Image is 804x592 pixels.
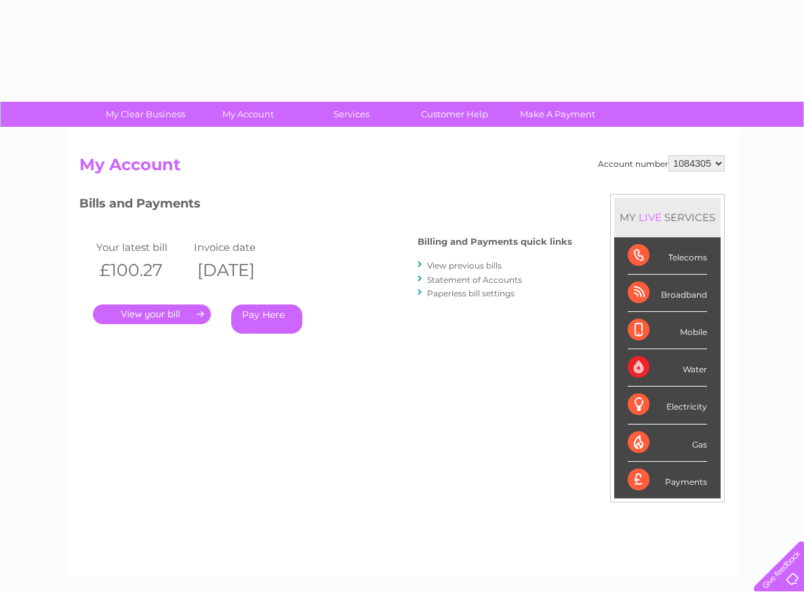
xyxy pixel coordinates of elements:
[598,155,725,172] div: Account number
[636,211,664,224] div: LIVE
[93,238,190,256] td: Your latest bill
[399,102,510,127] a: Customer Help
[628,387,707,424] div: Electricity
[502,102,614,127] a: Make A Payment
[79,155,725,181] h2: My Account
[628,462,707,498] div: Payments
[628,349,707,387] div: Water
[628,312,707,349] div: Mobile
[628,237,707,275] div: Telecoms
[427,260,502,271] a: View previous bills
[79,194,572,218] h3: Bills and Payments
[190,238,288,256] td: Invoice date
[296,102,407,127] a: Services
[89,102,201,127] a: My Clear Business
[93,304,211,324] a: .
[231,304,302,334] a: Pay Here
[427,288,515,298] a: Paperless bill settings
[628,425,707,462] div: Gas
[614,198,721,237] div: MY SERVICES
[93,256,190,284] th: £100.27
[628,275,707,312] div: Broadband
[193,102,304,127] a: My Account
[427,275,522,285] a: Statement of Accounts
[190,256,288,284] th: [DATE]
[418,237,572,247] h4: Billing and Payments quick links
